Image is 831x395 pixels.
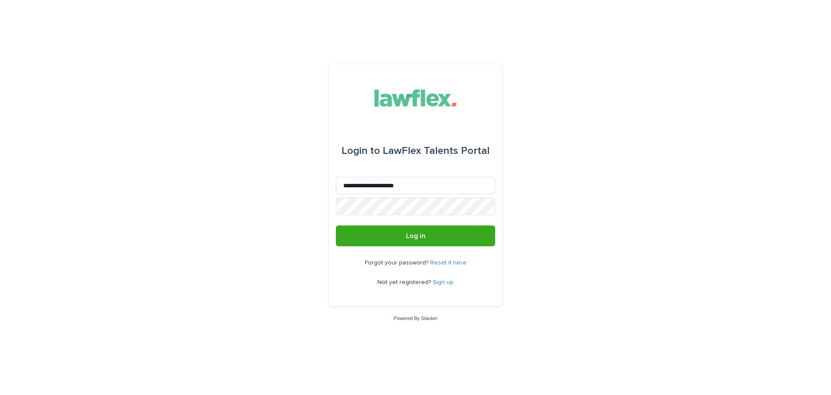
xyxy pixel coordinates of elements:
[336,225,495,246] button: Log in
[393,316,437,321] a: Powered By Stacker
[433,279,454,285] a: Sign up
[406,232,425,239] span: Log in
[377,279,433,285] span: Not yet registered?
[341,146,380,156] span: Login to
[365,260,430,266] span: Forgot your password?
[341,139,490,163] div: LawFlex Talents Portal
[367,85,464,111] img: Gnvw4qrBSHOAfo8VMhG6
[430,260,467,266] a: Reset it here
